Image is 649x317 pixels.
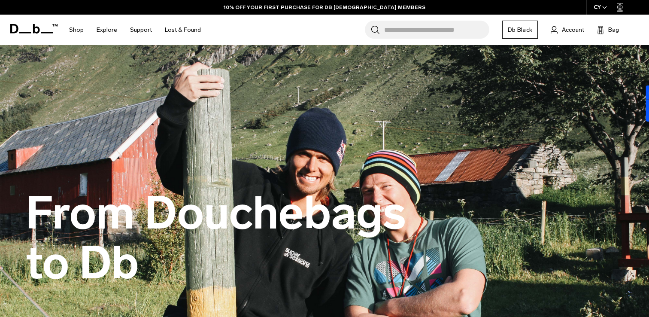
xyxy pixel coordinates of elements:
nav: Main Navigation [63,15,207,45]
h1: From Douchebags to Db [26,189,412,288]
a: Account [551,24,584,35]
button: Bag [597,24,619,35]
a: Shop [69,15,84,45]
a: Support [130,15,152,45]
span: Account [562,25,584,34]
a: Lost & Found [165,15,201,45]
a: Explore [97,15,117,45]
a: Db Black [502,21,538,39]
a: 10% OFF YOUR FIRST PURCHASE FOR DB [DEMOGRAPHIC_DATA] MEMBERS [224,3,425,11]
span: Bag [608,25,619,34]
